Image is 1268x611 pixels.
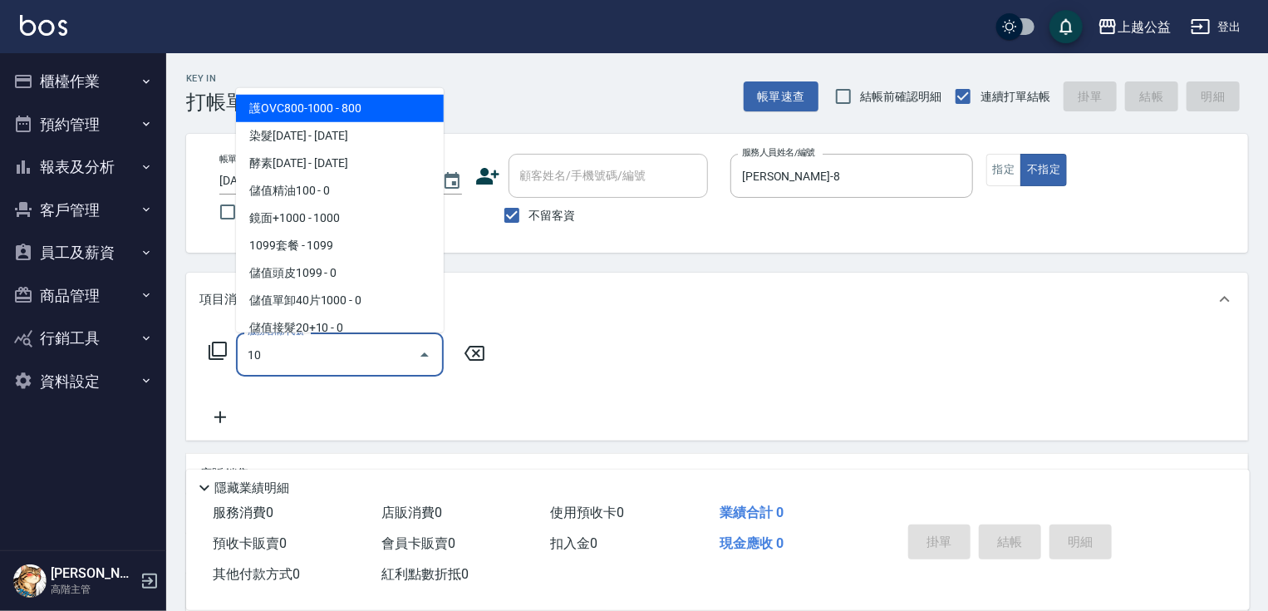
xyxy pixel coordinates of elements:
img: Person [13,564,47,598]
button: Choose date, selected date is 2025-10-13 [432,161,472,201]
span: 儲值單卸40片1000 - 0 [236,287,444,314]
input: YYYY/MM/DD hh:mm [219,167,425,195]
button: 客戶管理 [7,189,160,232]
p: 店販銷售 [199,466,249,483]
h5: [PERSON_NAME] [51,565,135,582]
span: 預收卡販賣 0 [213,535,287,551]
button: 員工及薪資 [7,231,160,274]
button: 帳單速查 [744,81,818,112]
span: 業績合計 0 [720,505,784,520]
div: 店販銷售 [186,454,1248,494]
span: 染髮[DATE] - [DATE] [236,122,444,150]
span: 店販消費 0 [381,505,442,520]
button: 商品管理 [7,274,160,318]
button: Close [411,342,438,368]
button: 報表及分析 [7,145,160,189]
span: 會員卡販賣 0 [381,535,455,551]
h3: 打帳單 [186,91,246,114]
span: 扣入金 0 [551,535,598,551]
span: 酵素[DATE] - [DATE] [236,150,444,177]
span: 1099套餐 - 1099 [236,232,444,259]
span: 儲值接髮20+10 - 0 [236,314,444,342]
button: 上越公益 [1091,10,1177,44]
span: 連續打單結帳 [980,88,1050,106]
div: 項目消費 [186,273,1248,326]
button: 櫃檯作業 [7,60,160,103]
span: 結帳前確認明細 [861,88,942,106]
span: 護OVC800-1000 - 800 [236,95,444,122]
button: 登出 [1184,12,1248,42]
div: 上越公益 [1118,17,1171,37]
span: 紅利點數折抵 0 [381,566,469,582]
span: 服務消費 0 [213,505,273,520]
button: 不指定 [1020,154,1067,186]
button: 行銷工具 [7,317,160,360]
p: 高階主管 [51,582,135,597]
span: 儲值頭皮1099 - 0 [236,259,444,287]
label: 服務人員姓名/編號 [742,146,815,159]
button: 資料設定 [7,360,160,403]
p: 項目消費 [199,291,249,308]
h2: Key In [186,73,246,84]
span: 使用預收卡 0 [551,505,625,520]
button: save [1049,10,1083,43]
button: 預約管理 [7,103,160,146]
img: Logo [20,15,67,36]
button: 指定 [986,154,1022,186]
span: 其他付款方式 0 [213,566,300,582]
span: 現金應收 0 [720,535,784,551]
p: 隱藏業績明細 [214,480,289,497]
span: 鏡面+1000 - 1000 [236,204,444,232]
label: 帳單日期 [219,153,254,165]
span: 儲值精油100 - 0 [236,177,444,204]
span: 不留客資 [529,207,576,224]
